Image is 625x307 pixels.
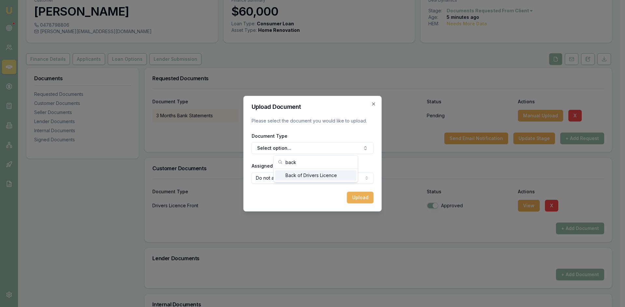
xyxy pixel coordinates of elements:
[274,169,358,182] div: Search...
[275,170,356,181] div: Back of Drivers Licence
[252,118,374,124] p: Please select the document you would like to upload.
[252,104,374,110] h2: Upload Document
[252,142,374,154] button: Select option...
[252,163,287,169] label: Assigned Client
[252,133,287,139] label: Document Type
[285,156,354,169] input: Search...
[347,192,374,203] button: Upload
